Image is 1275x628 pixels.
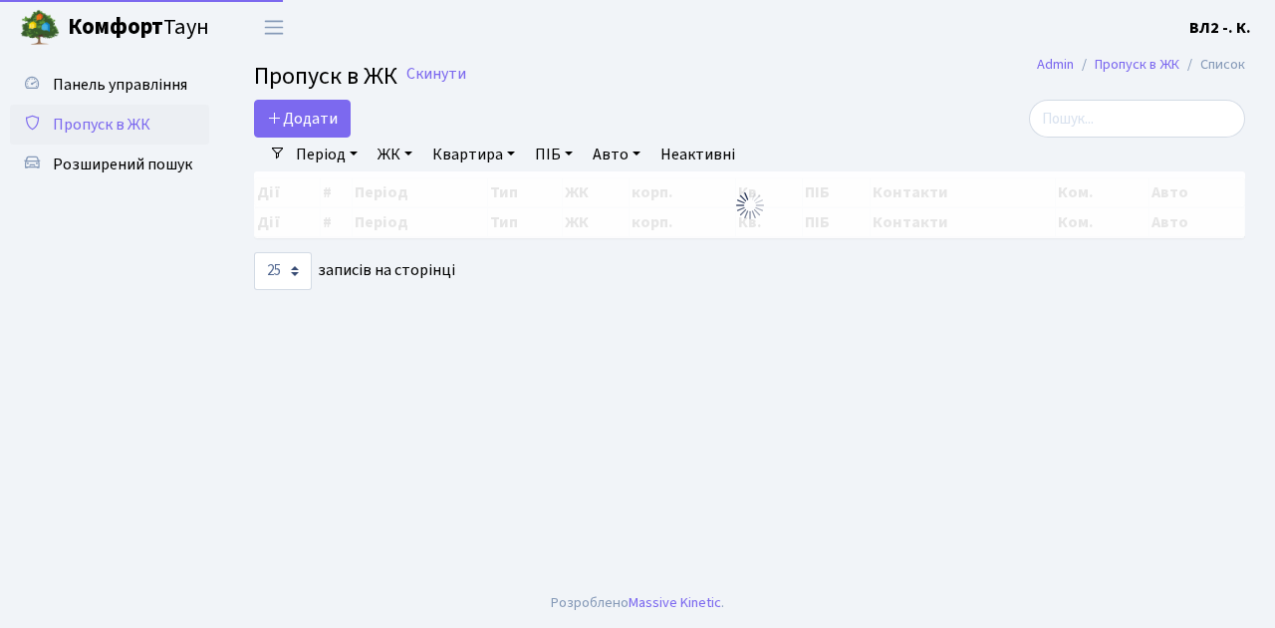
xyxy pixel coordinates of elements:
[1037,54,1074,75] a: Admin
[1029,100,1245,138] input: Пошук...
[267,108,338,130] span: Додати
[1095,54,1179,75] a: Пропуск в ЖК
[10,105,209,145] a: Пропуск в ЖК
[254,252,312,290] select: записів на сторінці
[288,138,366,171] a: Період
[734,189,766,221] img: Обробка...
[254,252,455,290] label: записів на сторінці
[10,65,209,105] a: Панель управління
[53,114,150,136] span: Пропуск в ЖК
[1189,17,1251,39] b: ВЛ2 -. К.
[629,592,721,613] a: Massive Kinetic
[254,59,397,94] span: Пропуск в ЖК
[10,145,209,184] a: Розширений пошук
[254,100,351,138] a: Додати
[68,11,163,43] b: Комфорт
[20,8,60,48] img: logo.png
[585,138,648,171] a: Авто
[1179,54,1245,76] li: Список
[68,11,209,45] span: Таун
[370,138,420,171] a: ЖК
[424,138,523,171] a: Квартира
[1007,44,1275,86] nav: breadcrumb
[249,11,299,44] button: Переключити навігацію
[551,592,724,614] div: Розроблено .
[652,138,743,171] a: Неактивні
[53,74,187,96] span: Панель управління
[1189,16,1251,40] a: ВЛ2 -. К.
[527,138,581,171] a: ПІБ
[53,154,192,175] span: Розширений пошук
[406,65,466,84] a: Скинути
